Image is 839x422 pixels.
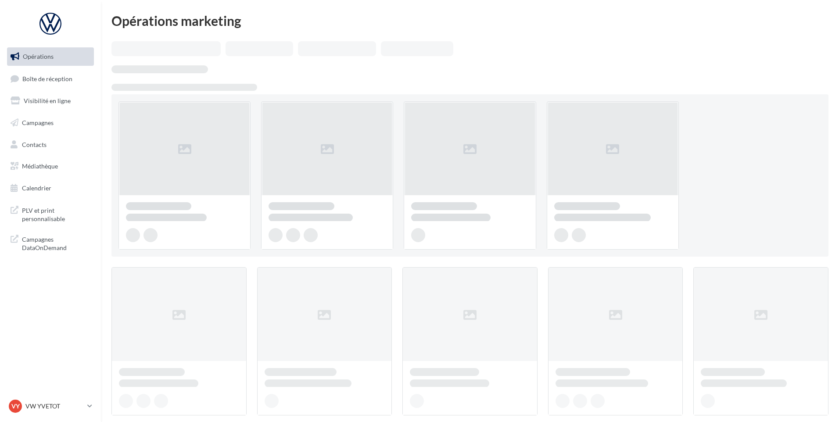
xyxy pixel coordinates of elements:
[7,398,94,415] a: VY VW YVETOT
[5,157,96,175] a: Médiathèque
[22,184,51,192] span: Calendrier
[22,75,72,82] span: Boîte de réception
[5,114,96,132] a: Campagnes
[5,47,96,66] a: Opérations
[22,119,54,126] span: Campagnes
[5,179,96,197] a: Calendrier
[23,53,54,60] span: Opérations
[111,14,828,27] div: Opérations marketing
[11,402,20,411] span: VY
[5,92,96,110] a: Visibilité en ligne
[5,69,96,88] a: Boîte de réception
[24,97,71,104] span: Visibilité en ligne
[22,140,47,148] span: Contacts
[22,204,90,223] span: PLV et print personnalisable
[25,402,84,411] p: VW YVETOT
[5,136,96,154] a: Contacts
[22,162,58,170] span: Médiathèque
[5,201,96,227] a: PLV et print personnalisable
[5,230,96,256] a: Campagnes DataOnDemand
[22,233,90,252] span: Campagnes DataOnDemand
